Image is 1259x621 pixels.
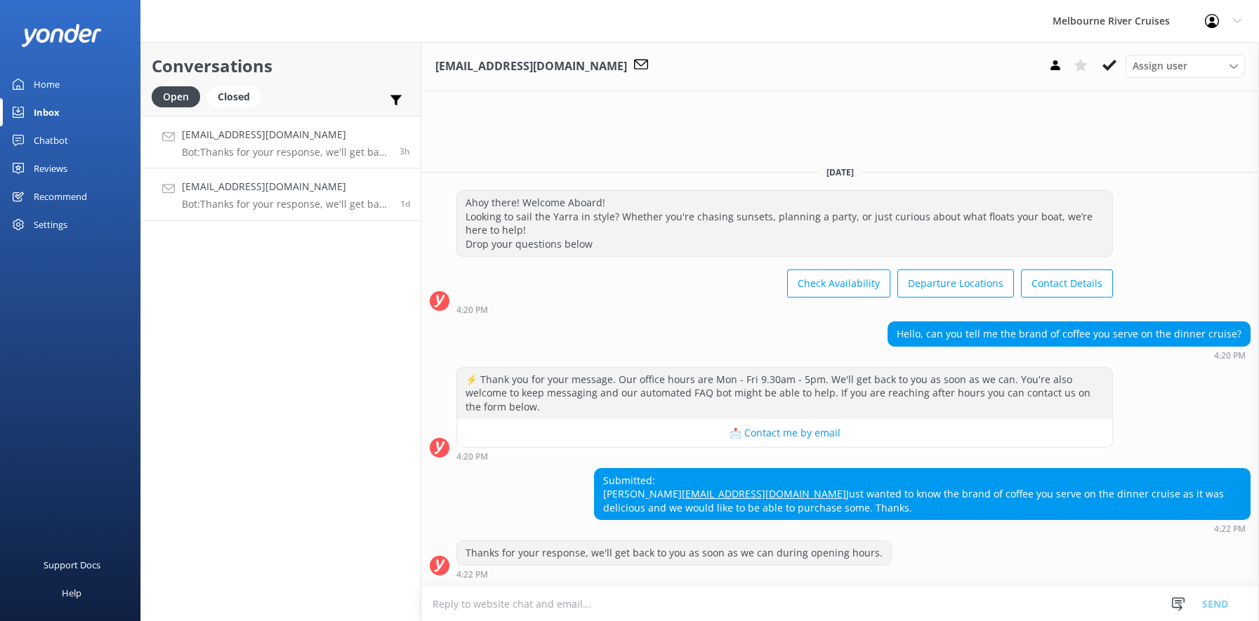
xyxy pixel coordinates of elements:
img: yonder-white-logo.png [21,24,102,47]
a: Open [152,88,207,104]
div: Chatbot [34,126,68,154]
h3: [EMAIL_ADDRESS][DOMAIN_NAME] [435,58,627,76]
div: Oct 08 2025 04:20pm (UTC +11:00) Australia/Sydney [888,350,1251,360]
a: Closed [207,88,268,104]
p: Bot: Thanks for your response, we'll get back to you as soon as we can during opening hours. [182,146,389,159]
a: [EMAIL_ADDRESS][DOMAIN_NAME] [682,487,846,500]
a: [EMAIL_ADDRESS][DOMAIN_NAME]Bot:Thanks for your response, we'll get back to you as soon as we can... [141,168,421,221]
div: Recommend [34,182,87,211]
strong: 4:22 PM [456,570,488,579]
div: Assign User [1126,55,1245,77]
div: Closed [207,86,261,107]
div: Support Docs [44,551,100,579]
div: Hello, can you tell me the brand of coffee you serve on the dinner cruise? [888,322,1250,346]
h4: [EMAIL_ADDRESS][DOMAIN_NAME] [182,127,389,142]
p: Bot: Thanks for your response, we'll get back to you as soon as we can during opening hours. [182,198,390,211]
div: ⚡ Thank you for your message. Our office hours are Mon - Fri 9.30am - 5pm. We'll get back to you ... [457,368,1112,419]
div: Reviews [34,154,67,182]
div: Oct 08 2025 04:20pm (UTC +11:00) Australia/Sydney [456,305,1113,314]
div: Inbox [34,98,60,126]
div: Oct 08 2025 04:20pm (UTC +11:00) Australia/Sydney [456,451,1113,461]
strong: 4:20 PM [456,453,488,461]
div: Help [62,579,81,607]
div: Open [152,86,200,107]
span: Oct 10 2025 07:48am (UTC +11:00) Australia/Sydney [400,145,410,157]
span: [DATE] [818,166,862,178]
strong: 4:20 PM [456,306,488,314]
button: 📩 Contact me by email [457,419,1112,447]
strong: 4:22 PM [1214,525,1246,533]
div: Oct 08 2025 04:22pm (UTC +11:00) Australia/Sydney [456,569,892,579]
h4: [EMAIL_ADDRESS][DOMAIN_NAME] [182,179,390,194]
h2: Conversations [152,53,410,79]
span: Oct 08 2025 04:22pm (UTC +11:00) Australia/Sydney [400,198,410,210]
div: Home [34,70,60,98]
strong: 4:20 PM [1214,352,1246,360]
div: Settings [34,211,67,239]
a: [EMAIL_ADDRESS][DOMAIN_NAME]Bot:Thanks for your response, we'll get back to you as soon as we can... [141,116,421,168]
button: Departure Locations [897,269,1014,298]
div: Ahoy there! Welcome Aboard! Looking to sail the Yarra in style? Whether you're chasing sunsets, p... [457,191,1112,255]
button: Contact Details [1021,269,1113,298]
span: Assign user [1133,58,1187,74]
button: Check Availability [787,269,890,298]
div: Thanks for your response, we'll get back to you as soon as we can during opening hours. [457,541,891,565]
div: Oct 08 2025 04:22pm (UTC +11:00) Australia/Sydney [594,523,1251,533]
div: Submitted: [PERSON_NAME] Just wanted to know the brand of coffee you serve on the dinner cruise a... [595,469,1250,520]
